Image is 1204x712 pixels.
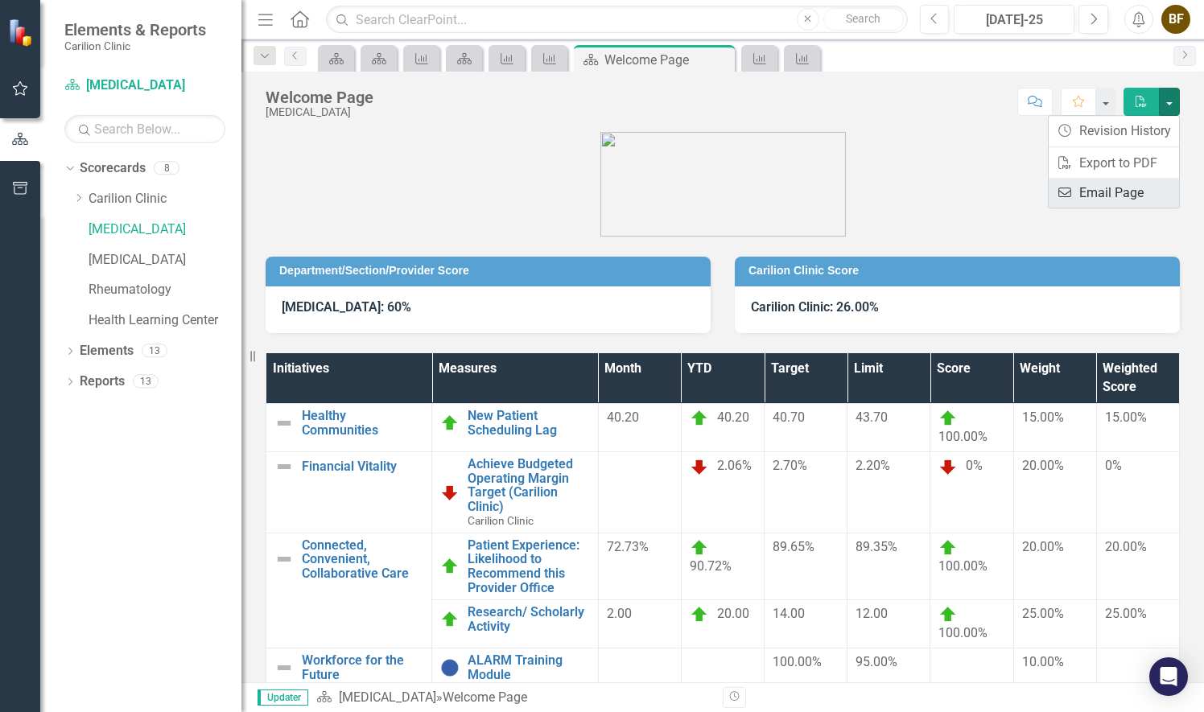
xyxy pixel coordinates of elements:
div: Welcome Page [266,88,373,106]
img: On Target [440,610,460,629]
div: 13 [133,375,159,389]
span: 43.70 [856,410,888,425]
a: Rheumatology [89,281,241,299]
a: [MEDICAL_DATA] [89,251,241,270]
img: ClearPoint Strategy [8,19,36,47]
strong: 26.00% [836,299,879,315]
td: Double-Click to Edit Right Click for Context Menu [266,451,432,533]
a: Financial Vitality [302,459,423,474]
span: Search [846,12,880,25]
img: Below Plan [938,457,958,476]
h3: Department/Section/Provider Score [279,265,703,277]
img: carilion%20clinic%20logo%202.0.png [600,132,846,237]
img: On Target [690,538,709,558]
button: [DATE]-25 [954,5,1074,34]
input: Search Below... [64,115,225,143]
img: On Target [938,605,958,624]
a: Research/ Scholarly Activity [468,605,589,633]
div: [DATE]-25 [959,10,1069,30]
input: Search ClearPoint... [326,6,907,34]
div: Open Intercom Messenger [1149,657,1188,696]
a: [MEDICAL_DATA] [64,76,225,95]
a: Export to PDF [1049,148,1179,178]
div: » [316,689,711,707]
span: 2.20% [856,458,890,473]
a: Health Learning Center [89,311,241,330]
span: 90.72% [690,558,732,574]
td: Double-Click to Edit Right Click for Context Menu [432,648,598,687]
span: 20.00 [717,607,749,622]
span: 40.70 [773,410,805,425]
a: Elements [80,342,134,360]
a: Reports [80,372,125,391]
img: On Target [690,409,709,428]
span: Carilion Clinic [468,514,534,527]
img: Not Defined [274,658,294,677]
span: 2.70% [773,458,807,473]
span: 2.00 [607,606,632,621]
span: 25.00% [1105,606,1147,621]
a: Workforce for the Future [302,653,423,681]
span: 20.00% [1022,539,1064,554]
img: Not Defined [274,549,294,569]
span: 40.20 [607,410,639,425]
a: Patient Experience: Likelihood to Recommend this Provider Office [468,538,589,595]
a: Email Page [1049,178,1179,208]
div: Welcome Page [604,50,731,70]
img: Not Defined [274,457,294,476]
td: Double-Click to Edit Right Click for Context Menu [432,404,598,452]
a: Revision History [1049,116,1179,146]
span: 10.00% [1022,654,1064,669]
div: Welcome Page [443,689,527,705]
a: Achieve Budgeted Operating Margin Target (Carilion Clinic) [468,457,589,513]
td: Double-Click to Edit Right Click for Context Menu [266,533,432,648]
span: 15.00% [1105,410,1147,425]
a: [MEDICAL_DATA] [89,220,241,239]
a: [MEDICAL_DATA] [339,689,436,705]
strong: [MEDICAL_DATA]: 60% [282,299,411,315]
img: On Target [440,557,460,576]
span: 100.00% [938,625,988,640]
img: Below Plan [440,483,460,502]
span: Elements & Reports [64,20,206,39]
span: 100.00% [938,429,988,444]
div: 13 [142,344,167,358]
span: 20.00% [1022,458,1064,473]
strong: Carilion Clinic: [751,299,833,315]
a: Scorecards [80,159,146,178]
td: Double-Click to Edit Right Click for Context Menu [432,451,598,533]
img: Below Plan [690,457,709,476]
td: Double-Click to Edit Right Click for Context Menu [432,533,598,599]
img: On Target [938,538,958,558]
td: Double-Click to Edit Right Click for Context Menu [266,404,432,452]
span: 0% [966,458,983,473]
span: Updater [258,689,308,706]
span: 95.00% [856,654,897,669]
td: Double-Click to Edit Right Click for Context Menu [432,600,598,648]
img: On Target [938,409,958,428]
a: Carilion Clinic [89,190,241,208]
button: Search [823,8,904,31]
span: 89.65% [773,539,814,554]
div: [MEDICAL_DATA] [266,106,373,118]
span: 12.00 [856,606,888,621]
a: ALARM Training Module [468,653,589,681]
span: 89.35% [856,539,897,554]
h3: Carilion Clinic Score [748,265,1172,277]
div: 8 [154,162,179,175]
span: 14.00 [773,606,805,621]
span: 20.00% [1105,539,1147,554]
img: On Target [440,414,460,433]
span: 25.00% [1022,606,1064,621]
span: 72.73% [607,539,649,554]
img: On Target [690,605,709,624]
span: 40.20 [717,410,749,425]
img: No Information [440,658,460,677]
small: Carilion Clinic [64,39,206,52]
button: BF [1161,5,1190,34]
a: New Patient Scheduling Lag [468,409,589,437]
a: Healthy Communities [302,409,423,437]
span: 100.00% [773,654,822,669]
a: Connected, Convenient, Collaborative Care [302,538,423,581]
